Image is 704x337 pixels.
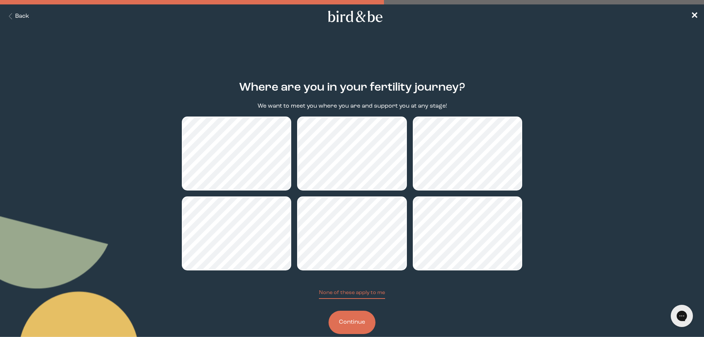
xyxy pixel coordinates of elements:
[667,302,697,330] iframe: Gorgias live chat messenger
[239,79,465,96] h2: Where are you in your fertility journey?
[319,289,385,299] button: None of these apply to me
[258,102,447,111] p: We want to meet you where you are and support you at any stage!
[6,12,29,21] button: Back Button
[691,12,698,21] span: ✕
[329,311,375,334] button: Continue
[691,10,698,23] a: ✕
